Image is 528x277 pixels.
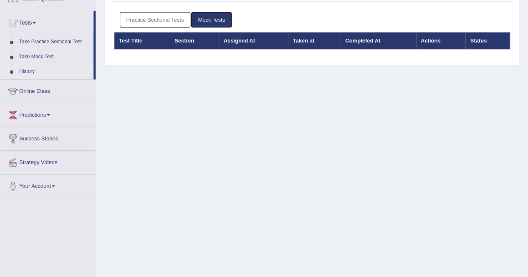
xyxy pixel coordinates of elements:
a: Practice Sectional Tests [120,12,191,27]
a: Your Account [0,175,96,195]
th: Taken at [288,32,341,50]
a: Strategy Videos [0,151,96,172]
a: Take Mock Test [15,50,93,65]
a: Predictions [0,103,96,124]
th: Actions [416,32,466,50]
th: Assigned At [219,32,288,50]
th: Completed At [341,32,416,50]
a: Take Practice Sectional Test [15,35,93,50]
a: Success Stories [0,127,96,148]
th: Status [465,32,510,50]
a: Tests [0,11,93,32]
a: Mock Tests [191,12,232,27]
th: Section [170,32,219,50]
th: Test Title [114,32,170,50]
a: Online Class [0,80,96,100]
a: History [15,64,93,79]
